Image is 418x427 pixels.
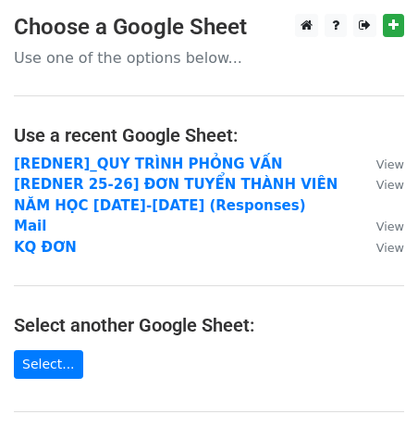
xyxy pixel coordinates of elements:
[376,178,404,192] small: View
[14,239,77,256] a: KQ ĐƠN
[358,218,404,234] a: View
[14,156,283,172] a: [REDNER]_QUY TRÌNH PHỎNG VẤN
[14,124,404,146] h4: Use a recent Google Sheet:
[14,350,83,379] a: Select...
[14,14,404,41] h3: Choose a Google Sheet
[14,176,338,214] a: [REDNER 25-26] ĐƠN TUYỂN THÀNH VIÊN NĂM HỌC [DATE]-[DATE] (Responses)
[376,157,404,171] small: View
[14,48,404,68] p: Use one of the options below...
[14,218,46,234] a: Mail
[358,176,404,193] a: View
[376,220,404,233] small: View
[376,241,404,255] small: View
[358,239,404,256] a: View
[358,156,404,172] a: View
[14,314,404,336] h4: Select another Google Sheet:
